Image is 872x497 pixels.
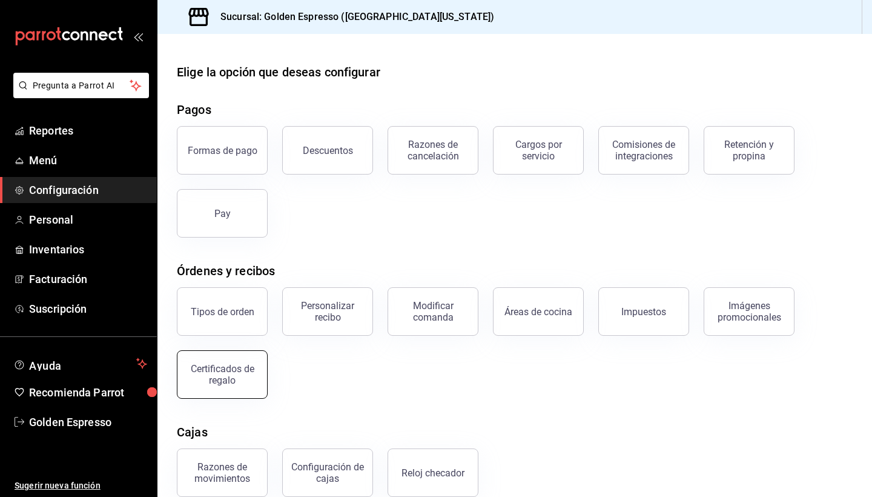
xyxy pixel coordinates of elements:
div: Reloj checador [401,467,464,479]
div: Retención y propina [712,139,787,162]
span: Sugerir nueva función [15,479,147,492]
span: Pregunta a Parrot AI [33,79,130,92]
div: Elige la opción que deseas configurar [177,63,380,81]
div: Pay [214,208,231,219]
div: Cajas [177,423,208,441]
div: Tipos de orden [191,306,254,318]
div: Descuentos [303,145,353,156]
div: Modificar comanda [395,300,471,323]
span: Golden Espresso [29,414,147,430]
span: Configuración [29,182,147,198]
button: Razones de movimientos [177,449,268,497]
span: Reportes [29,122,147,139]
a: Pregunta a Parrot AI [8,88,149,101]
button: Modificar comanda [388,287,478,336]
div: Imágenes promocionales [712,300,787,323]
div: Configuración de cajas [290,461,365,484]
div: Razones de movimientos [185,461,260,484]
span: Suscripción [29,301,147,317]
span: Recomienda Parrot [29,384,147,401]
div: Órdenes y recibos [177,262,275,280]
div: Áreas de cocina [504,306,572,318]
button: Certificados de regalo [177,350,268,399]
div: Razones de cancelación [395,139,471,162]
button: Pay [177,189,268,238]
div: Formas de pago [188,145,257,156]
button: Configuración de cajas [282,449,373,497]
span: Personal [29,212,147,228]
div: Personalizar recibo [290,300,365,323]
button: Comisiones de integraciones [598,126,689,175]
div: Impuestos [621,306,666,318]
button: Cargos por servicio [493,126,584,175]
div: Comisiones de integraciones [606,139,681,162]
button: Imágenes promocionales [704,287,794,336]
button: Impuestos [598,287,689,336]
button: Áreas de cocina [493,287,584,336]
span: Facturación [29,271,147,287]
button: Reloj checador [388,449,478,497]
button: Descuentos [282,126,373,175]
button: Formas de pago [177,126,268,175]
button: Personalizar recibo [282,287,373,336]
button: Tipos de orden [177,287,268,336]
div: Certificados de regalo [185,363,260,386]
span: Inventarios [29,241,147,258]
h3: Sucursal: Golden Espresso ([GEOGRAPHIC_DATA][US_STATE]) [211,10,494,24]
div: Pagos [177,101,211,119]
button: Pregunta a Parrot AI [13,73,149,98]
span: Menú [29,152,147,168]
div: Cargos por servicio [501,139,576,162]
button: Razones de cancelación [388,126,478,175]
button: open_drawer_menu [133,32,143,41]
span: Ayuda [29,356,131,371]
button: Retención y propina [704,126,794,175]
